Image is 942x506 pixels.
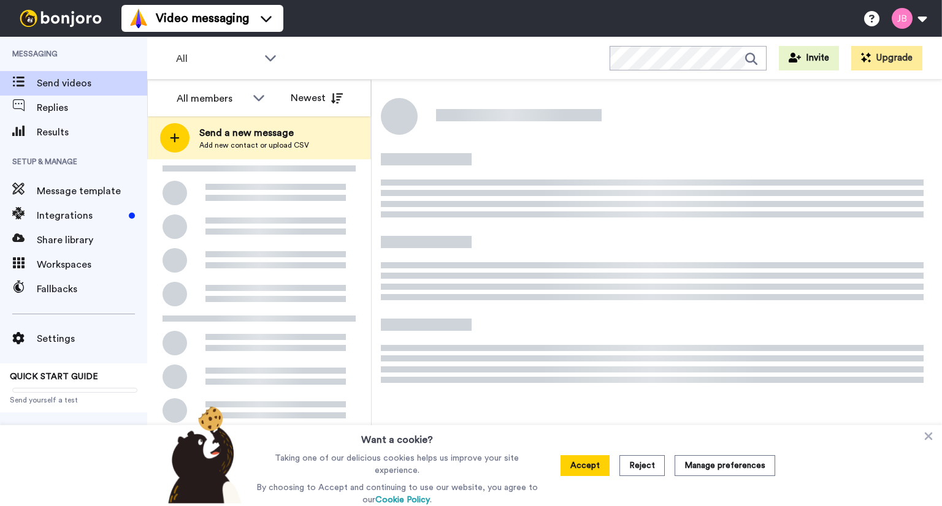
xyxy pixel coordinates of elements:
p: By choosing to Accept and continuing to use our website, you agree to our . [253,481,541,506]
span: Workspaces [37,257,147,272]
span: Replies [37,100,147,115]
a: Cookie Policy [375,496,430,504]
img: bj-logo-header-white.svg [15,10,107,27]
span: Video messaging [156,10,249,27]
span: Send a new message [199,126,309,140]
span: Send yourself a test [10,395,137,405]
span: Results [37,125,147,140]
span: All [176,51,258,66]
button: Accept [561,455,610,476]
img: vm-color.svg [129,9,148,28]
button: Manage preferences [675,455,775,476]
span: Send videos [37,76,147,91]
img: bear-with-cookie.png [157,406,248,504]
div: All members [177,91,247,106]
button: Upgrade [851,46,922,70]
span: QUICK START GUIDE [10,372,98,381]
span: Add new contact or upload CSV [199,140,309,150]
button: Newest [281,86,352,110]
span: Fallbacks [37,282,147,296]
span: Integrations [37,208,124,223]
span: Share library [37,233,147,247]
span: Message template [37,184,147,198]
h3: Want a cookie? [361,425,433,447]
button: Reject [619,455,665,476]
span: Settings [37,331,147,346]
button: Invite [779,46,839,70]
p: Taking one of our delicious cookies helps us improve your site experience. [253,452,541,477]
